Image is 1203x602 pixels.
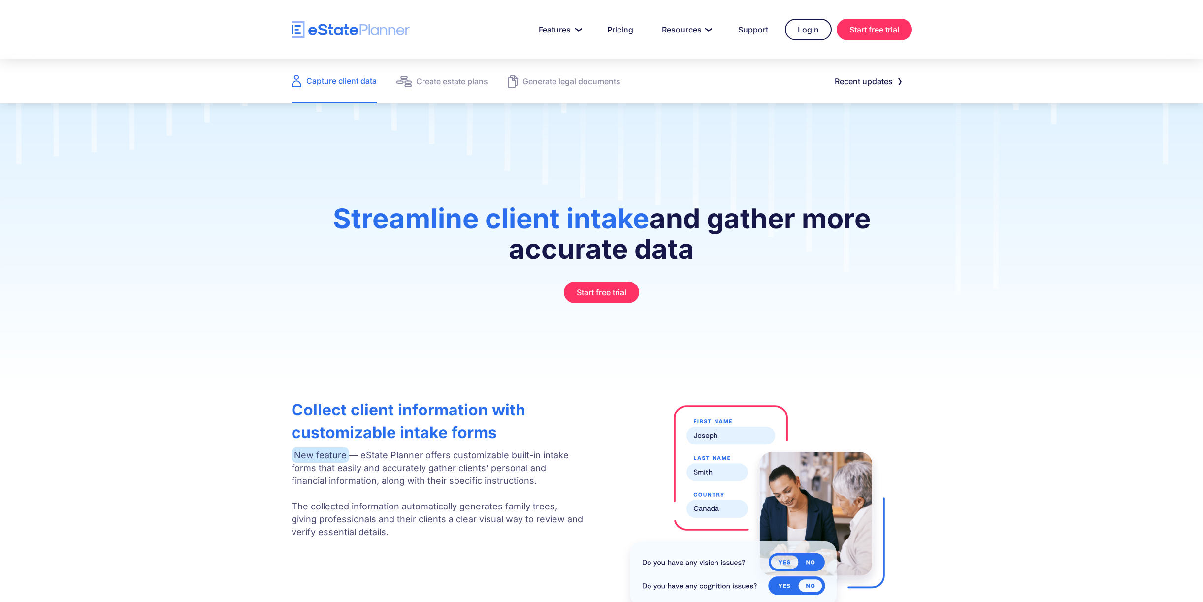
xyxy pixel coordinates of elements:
p: — eState Planner offers customizable built-in intake forms that easily and accurately gather clie... [292,449,583,539]
a: Capture client data [292,59,377,103]
h1: and gather more accurate data [292,203,912,274]
div: Capture client data [306,74,377,88]
a: Create estate plans [396,59,488,103]
a: Start free trial [564,282,639,303]
div: Create estate plans [416,74,488,88]
span: New feature [292,447,349,463]
a: home [292,21,410,38]
a: Resources [650,20,721,39]
span: Streamline client intake [333,202,650,235]
a: Recent updates [823,71,912,91]
a: Login [785,19,832,40]
a: Pricing [595,20,645,39]
a: Start free trial [837,19,912,40]
a: Support [726,20,780,39]
div: Generate legal documents [522,74,620,88]
strong: Collect client information with customizable intake forms [292,400,525,442]
a: Features [527,20,590,39]
div: Recent updates [835,74,893,88]
a: Generate legal documents [508,59,620,103]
